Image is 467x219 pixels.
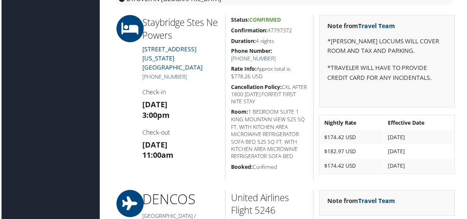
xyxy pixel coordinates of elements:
td: $174.42 USD [321,160,385,174]
p: *[PERSON_NAME] LOCUMS WILL COVER ROOM AND TAX AND PARKING. [328,37,449,56]
p: *TRAVELER WILL HAVE TO PROVIDE CREDIT CARD FOR ANY INCIDENTALS. [328,64,449,83]
strong: Note from [328,198,396,207]
a: [PHONE_NUMBER] [142,74,187,81]
strong: [DATE] [142,100,167,111]
h4: Check-out [142,129,220,138]
strong: Phone Number: [231,48,273,55]
td: [DATE] [386,132,456,145]
strong: 3:00pm [142,111,169,121]
h5: 1 BEDROOM SUITE 1 KING MOUNTAIN VIEW 525 SQ FT. WITH KITCHEN AREA MICROWAVE REFRIGERATOR SOFA BED... [231,109,309,161]
strong: Rate Info: [231,66,257,73]
td: $174.42 USD [321,132,385,145]
td: $182.97 USD [321,146,385,160]
a: [STREET_ADDRESS][US_STATE][GEOGRAPHIC_DATA] [142,46,202,72]
span: Confirmed [250,16,282,24]
h5: 47797372 [231,27,309,35]
strong: Room: [231,109,249,116]
strong: Duration: [231,38,256,45]
h2: Staybridge Stes Ne Powers [142,16,220,42]
strong: Cancellation Policy: [231,84,282,91]
h1: DEN COS [142,192,220,211]
a: [PHONE_NUMBER] [231,56,276,63]
strong: Confirmation: [231,27,268,34]
th: Nightly Rate [321,117,385,131]
h2: United Airlines Flight 5246 [231,193,309,218]
td: [DATE] [386,160,456,174]
strong: [DATE] [142,141,167,151]
strong: Booked: [231,165,253,172]
th: Effective Date [386,117,456,131]
a: Travel Team [359,22,396,30]
h5: 4 nights [231,38,309,45]
strong: Note from [328,22,396,30]
h5: Confirmed [231,165,309,172]
strong: Status: [231,16,250,24]
a: Travel Team [359,198,396,207]
h5: CXL AFTER 1800 [DATE] FORFEIT FIRST NITE STAY [231,84,309,106]
td: [DATE] [386,146,456,160]
strong: 11:00am [142,151,173,162]
h4: Check-in [142,89,220,97]
h5: Approx total is $778.26 USD [231,66,309,81]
